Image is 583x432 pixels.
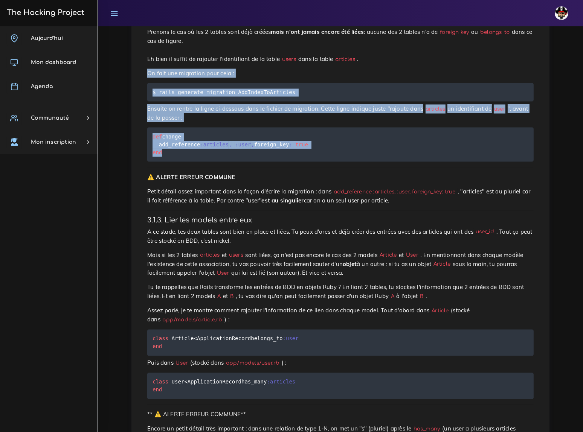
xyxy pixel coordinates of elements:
span: Mon inscription [31,139,76,145]
h3: The Hacking Project [5,9,84,17]
span: def [153,134,162,140]
code: < has_many [153,378,295,394]
strong: mais n'ont jamais encore été liées [271,28,364,35]
p: Petit détail assez important dans la façon d'écrire la migration : dans , "articles" est au pluri... [147,187,534,205]
code: $ rails generate migration AddIndexToArticles [153,88,298,97]
code: change add_reference foreign_key [153,133,308,157]
p: On fait une migration pour cela : [147,69,534,78]
span: Article [172,336,194,342]
p: ** ⚠️ ALERTE ERREUR COMMUNE** [147,410,534,419]
span: :articles [267,379,295,385]
code: User [174,359,190,367]
code: B [228,293,235,301]
span: Communauté [31,115,69,121]
span: ApplicationRecord [197,336,251,342]
span: :articles [200,141,229,148]
span: :user [235,141,251,148]
span: class [153,379,168,385]
code: add_reference :articles, :user, foreign_key: true [331,188,458,196]
code: User [215,269,231,277]
code: belongs_to [478,29,512,37]
span: User [172,379,185,385]
span: end [153,149,162,155]
span: true [295,141,308,148]
strong: est au singulier [261,197,304,204]
code: < belongs_to [153,335,299,351]
code: articles [423,105,447,113]
code: articles [333,56,357,64]
span: end [153,344,162,350]
h4: 3.1.3. Lier les models entre eux [147,216,534,224]
p: A ce stade, tes deux tables sont bien en place et liées. Tu peux d'ores et déjà créer des entrées... [147,227,534,245]
code: user_id [473,228,496,236]
strong: ⚠️ ALERTE ERREUR COMMUNE [147,173,235,181]
span: , [229,141,232,148]
p: Puis dans (stocké dans ) : [147,359,534,368]
p: Assez parlé, je te montre comment rajouter l'information de ce lien dans chaque model. Tout d'abo... [147,306,534,324]
code: articles [198,251,222,259]
p: Mais si les 2 tables et sont liées, ça n'est pas encore le cas des 2 models et . En mentionnant d... [147,251,534,278]
code: user [492,105,508,113]
code: A [215,293,223,301]
span: Agenda [31,84,53,89]
code: User [404,251,421,259]
span: Mon dashboard [31,59,76,65]
code: Article [430,307,451,315]
span: class [153,336,168,342]
span: : [289,141,292,148]
code: Article [378,251,399,259]
p: Tu te rappelles que Rails transforme les entrées de BDD en objets Ruby ? En liant 2 tables, tu st... [147,283,534,301]
code: users [227,251,245,259]
span: , [251,141,254,148]
code: users [280,56,298,64]
span: end [153,387,162,393]
code: A [389,293,396,301]
code: B [418,293,425,301]
span: ApplicationRecord [188,379,241,385]
img: avatar [555,6,568,20]
code: app/models/user.rb [224,359,282,367]
p: Ensuite on rentre la ligne ci-dessous dans le fichier de migration. Cette ligne indique juste "ra... [147,104,534,122]
code: foreign key [438,29,471,37]
code: app/models/article.rb [160,316,224,324]
strong: objet [343,260,357,268]
span: :user [283,336,299,342]
span: Aujourd'hui [31,35,63,41]
p: Prenons le cas où les 2 tables sont déjà créées : aucune des 2 tables n'a de ou dans ce cas de fi... [147,27,534,64]
code: Article [431,260,453,268]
